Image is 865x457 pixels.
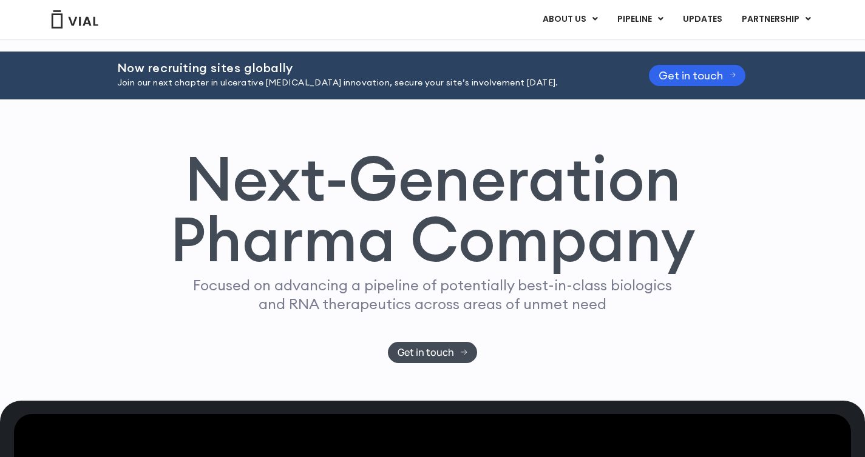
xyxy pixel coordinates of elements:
a: ABOUT USMenu Toggle [533,9,607,30]
p: Join our next chapter in ulcerative [MEDICAL_DATA] innovation, secure your site’s involvement [DA... [117,76,619,90]
a: Get in touch [388,342,477,363]
a: PIPELINEMenu Toggle [608,9,673,30]
a: Get in touch [649,65,746,86]
h1: Next-Generation Pharma Company [170,148,696,270]
span: Get in touch [659,71,723,80]
a: UPDATES [673,9,731,30]
img: Vial Logo [50,10,99,28]
a: PARTNERSHIPMenu Toggle [732,9,821,30]
h2: Now recruiting sites globally [117,61,619,75]
span: Get in touch [398,348,454,357]
p: Focused on advancing a pipeline of potentially best-in-class biologics and RNA therapeutics acros... [188,276,677,313]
